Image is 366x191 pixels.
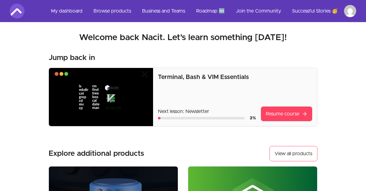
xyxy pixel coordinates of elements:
[158,73,312,81] p: Terminal, Bash & VIM Essentials
[250,116,256,120] span: 3 %
[46,4,87,18] a: My dashboard
[231,4,286,18] a: Join the Community
[46,4,356,18] nav: Main
[344,5,356,17] img: Profile image for Nacit
[49,149,144,159] h3: Explore additional products
[49,68,153,126] img: Product image for Terminal, Bash & VIM Essentials
[137,4,190,18] a: Business and Teams
[287,4,343,18] a: Successful Stories 🥳
[89,4,136,18] a: Browse products
[49,53,95,63] h3: Jump back in
[269,146,317,161] a: View all products
[158,108,256,115] p: Next lesson: Newsletter
[158,117,245,119] div: Course progress
[191,4,230,18] a: Roadmap 🆕
[261,107,312,121] a: Resume course
[10,32,356,43] h2: Welcome back Nacit. Let's learn something [DATE]!
[10,4,24,18] img: Amigoscode logo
